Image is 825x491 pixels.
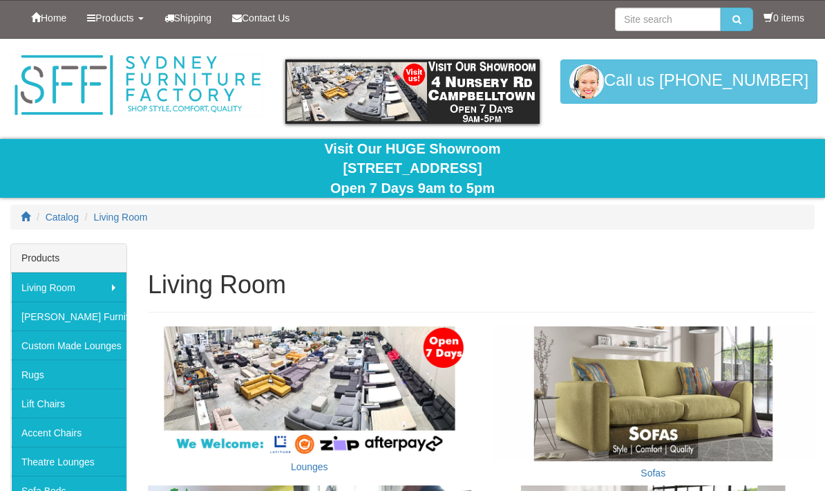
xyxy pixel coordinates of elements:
[154,1,222,35] a: Shipping
[641,467,665,479] a: Sofas
[11,302,126,331] a: [PERSON_NAME] Furniture
[41,12,66,24] span: Home
[10,53,265,118] img: Sydney Furniture Factory
[77,1,153,35] a: Products
[94,212,148,223] a: Living Room
[764,11,804,25] li: 0 items
[222,1,300,35] a: Contact Us
[615,8,721,31] input: Site search
[11,272,126,302] a: Living Room
[11,447,126,476] a: Theatre Lounges
[11,418,126,447] a: Accent Chairs
[46,212,79,223] a: Catalog
[174,12,212,24] span: Shipping
[242,12,290,24] span: Contact Us
[11,331,126,360] a: Custom Made Lounges
[148,326,471,455] img: Lounges
[11,360,126,389] a: Rugs
[95,12,133,24] span: Products
[10,139,815,198] div: Visit Our HUGE Showroom [STREET_ADDRESS] Open 7 Days 9am to 5pm
[285,59,540,124] img: showroom.gif
[492,326,815,461] img: Sofas
[291,461,328,472] a: Lounges
[11,389,126,418] a: Lift Chairs
[11,244,126,272] div: Products
[148,271,815,299] h1: Living Room
[21,1,77,35] a: Home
